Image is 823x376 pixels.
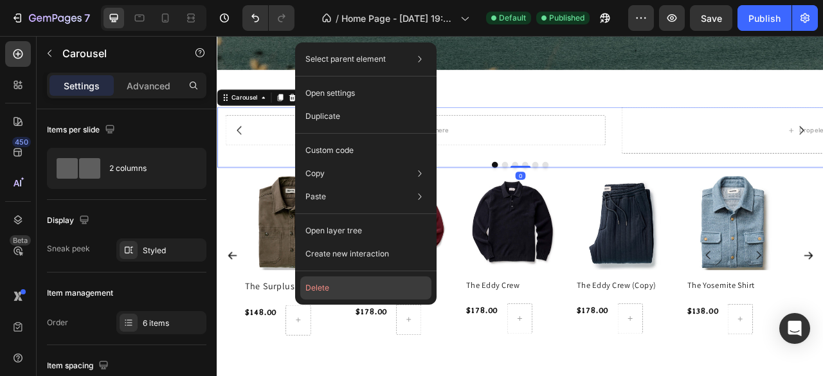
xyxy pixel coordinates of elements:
div: Styled [143,245,203,256]
h2: The Yosemite Shirt [597,309,717,327]
button: Delete [300,276,431,300]
a: The Eddy Crew (Copy) [456,178,576,298]
div: 450 [12,137,31,147]
div: Open Intercom Messenger [779,313,810,344]
button: 7 [5,5,96,31]
div: Beta [10,235,31,246]
p: Paste [305,191,326,202]
span: Home Page - [DATE] 19:38:46 [341,12,455,25]
a: The Newton Sweater Polo [174,178,294,298]
button: Dot [401,160,409,168]
div: Item management [47,287,113,299]
h2: The Eddy Crew [315,309,435,327]
div: $178.00 [456,341,499,359]
button: Carousel Back Arrow [607,261,643,297]
div: Carousel [16,73,54,84]
div: Item spacing [47,357,111,375]
button: Save [690,5,732,31]
div: $148.00 [33,343,77,361]
div: Order [47,317,68,328]
span: Save [701,13,722,24]
h2: The Eddy Crew (Copy) [456,309,576,327]
div: Undo/Redo [242,5,294,31]
a: The Surplus Shirt [33,178,154,298]
button: Carousel Next Arrow [725,102,761,138]
p: Settings [64,79,100,93]
iframe: To enrich screen reader interactions, please activate Accessibility in Grammarly extension settings [217,36,823,376]
div: $178.00 [315,341,358,359]
div: Drop element here [226,115,294,125]
div: Display [47,212,92,229]
span: Published [549,12,584,24]
button: Carousel Next Arrow [671,261,707,297]
span: / [336,12,339,25]
button: Carousel Back Arrow [2,262,37,297]
p: Copy [305,168,325,179]
p: Open layer tree [305,225,362,237]
p: Open settings [305,87,355,99]
div: 0 [379,173,392,183]
button: Dot [414,160,422,168]
div: 2 columns [109,154,188,183]
div: $138.00 [597,341,639,359]
button: Publish [737,5,791,31]
div: 6 items [143,318,203,329]
button: Dot [363,160,370,168]
div: Publish [748,12,781,25]
p: Create new interaction [305,247,389,260]
span: Default [499,12,526,24]
p: Carousel [62,46,172,61]
h2: The [PERSON_NAME] Sweater Polo [174,309,294,342]
button: Carousel Next Arrow [735,262,770,297]
p: 7 [84,10,90,26]
p: Select parent element [305,53,386,65]
button: Dot [375,160,383,168]
h2: The Surplus Shirt [33,309,154,328]
p: Custom code [305,145,354,156]
div: Items per slide [47,121,118,139]
button: Dot [350,160,357,168]
p: Duplicate [305,111,340,122]
a: The Eddy Crew [315,178,435,298]
div: $178.00 [174,342,217,360]
p: Advanced [127,79,170,93]
button: Dot [388,160,396,168]
div: Sneak peek [47,243,90,255]
a: The Yosemite Shirt [597,178,717,298]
